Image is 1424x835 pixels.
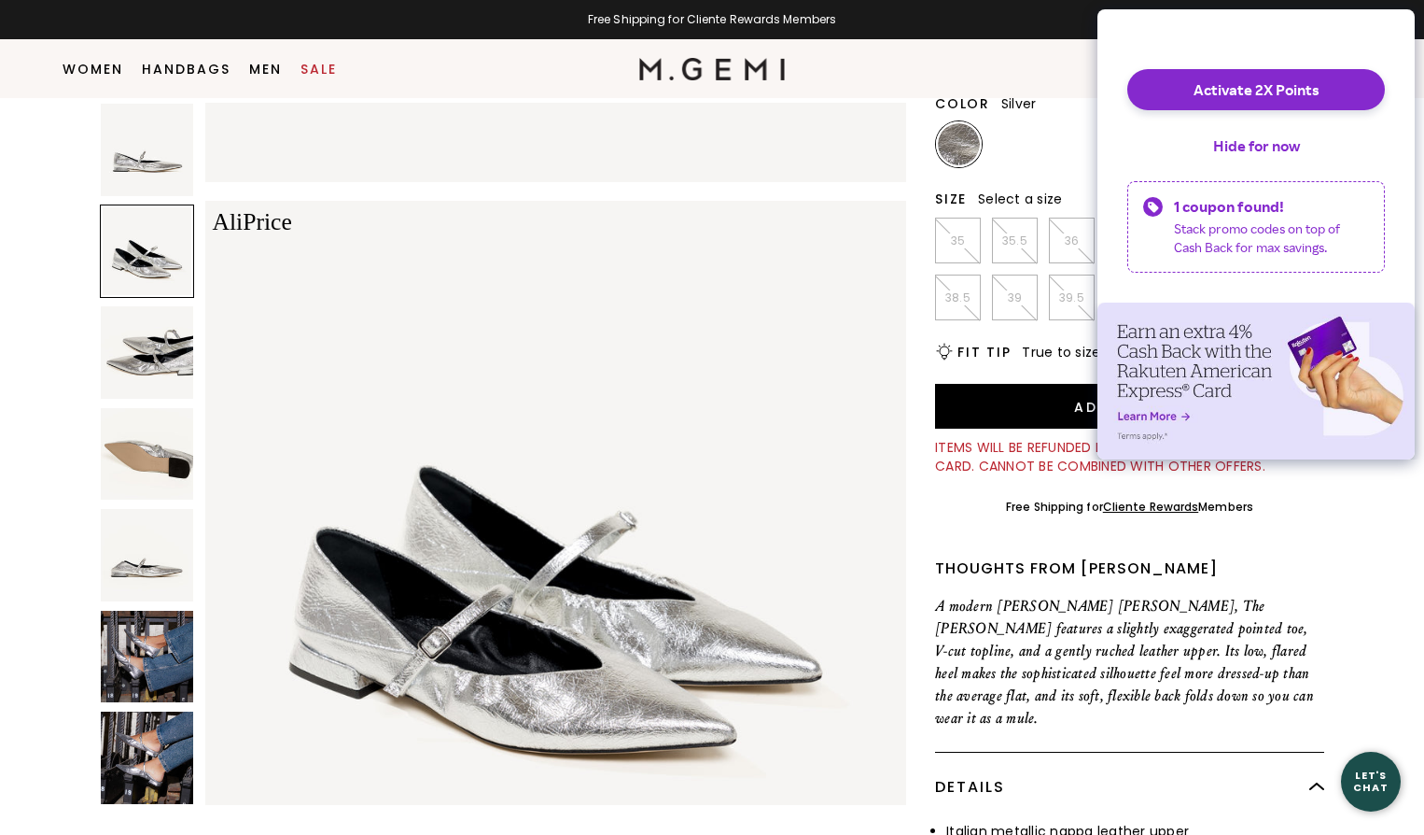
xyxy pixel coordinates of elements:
[213,208,292,235] span: AliPrice
[935,96,990,111] h2: Color
[935,191,967,206] h2: Size
[993,234,1037,248] p: 35.5
[935,753,1324,822] div: Details
[993,290,1037,305] p: 39
[938,123,980,165] img: Silver
[1103,499,1199,515] a: Cliente Rewards
[249,62,282,77] a: Men
[101,104,193,196] img: The Loriana
[1006,500,1253,515] div: Free Shipping for Members
[936,234,980,248] p: 35
[1022,343,1100,361] span: True to size
[300,62,337,77] a: Sale
[935,438,1324,475] div: Items will be refunded in the form of an M.Gemi eGift Card. Cannot be combined with other offers.
[957,345,1011,360] h2: Fit Tip
[639,58,786,80] img: M.Gemi
[1001,94,1037,113] span: Silver
[101,712,193,804] img: The Loriana
[101,509,193,601] img: The Loriana
[978,190,1062,208] span: Select a size
[935,384,1324,429] button: Add to Bag
[935,558,1324,580] div: Thoughts from [PERSON_NAME]
[101,408,193,501] img: The Loriana
[101,306,193,399] img: The Loriana
[142,62,230,77] a: Handbags
[1050,290,1094,305] p: 39.5
[101,611,193,703] img: The Loriana
[936,290,980,305] p: 38.5
[1341,770,1401,793] div: Let's Chat
[935,597,1314,727] span: A modern [PERSON_NAME] [PERSON_NAME], The [PERSON_NAME] features a slightly exaggerated pointed t...
[1050,234,1094,248] p: 36
[63,62,123,77] a: Women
